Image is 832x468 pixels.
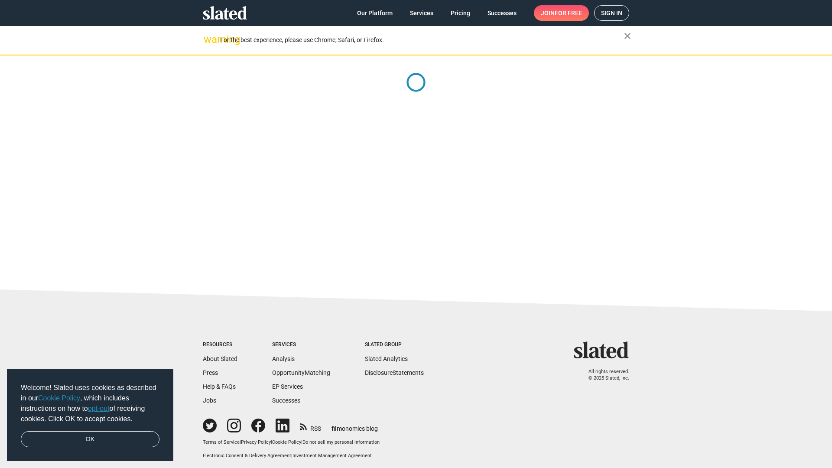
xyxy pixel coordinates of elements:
[272,369,330,376] a: OpportunityMatching
[541,5,582,21] span: Join
[487,5,517,21] span: Successes
[203,397,216,404] a: Jobs
[272,397,300,404] a: Successes
[555,5,582,21] span: for free
[481,5,523,21] a: Successes
[350,5,400,21] a: Our Platform
[594,5,629,21] a: Sign in
[534,5,589,21] a: Joinfor free
[272,355,295,362] a: Analysis
[203,355,237,362] a: About Slated
[331,418,378,433] a: filmonomics blog
[301,439,302,445] span: |
[300,419,321,433] a: RSS
[88,405,110,412] a: opt-out
[203,439,240,445] a: Terms of Service
[272,439,301,445] a: Cookie Policy
[204,34,214,45] mat-icon: warning
[292,453,372,458] a: Investment Management Agreement
[7,369,173,461] div: cookieconsent
[622,31,633,41] mat-icon: close
[410,5,433,21] span: Services
[291,453,292,458] span: |
[444,5,477,21] a: Pricing
[365,369,424,376] a: DisclosureStatements
[272,341,330,348] div: Services
[601,6,622,20] span: Sign in
[38,394,80,402] a: Cookie Policy
[365,355,408,362] a: Slated Analytics
[220,34,624,46] div: For the best experience, please use Chrome, Safari, or Firefox.
[302,439,380,446] button: Do not sell my personal information
[240,439,241,445] span: |
[451,5,470,21] span: Pricing
[579,369,629,381] p: All rights reserved. © 2025 Slated, Inc.
[241,439,271,445] a: Privacy Policy
[21,383,159,424] span: Welcome! Slated uses cookies as described in our , which includes instructions on how to of recei...
[331,425,342,432] span: film
[357,5,393,21] span: Our Platform
[203,383,236,390] a: Help & FAQs
[21,431,159,448] a: dismiss cookie message
[203,453,291,458] a: Electronic Consent & Delivery Agreement
[203,341,237,348] div: Resources
[203,369,218,376] a: Press
[271,439,272,445] span: |
[403,5,440,21] a: Services
[272,383,303,390] a: EP Services
[365,341,424,348] div: Slated Group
